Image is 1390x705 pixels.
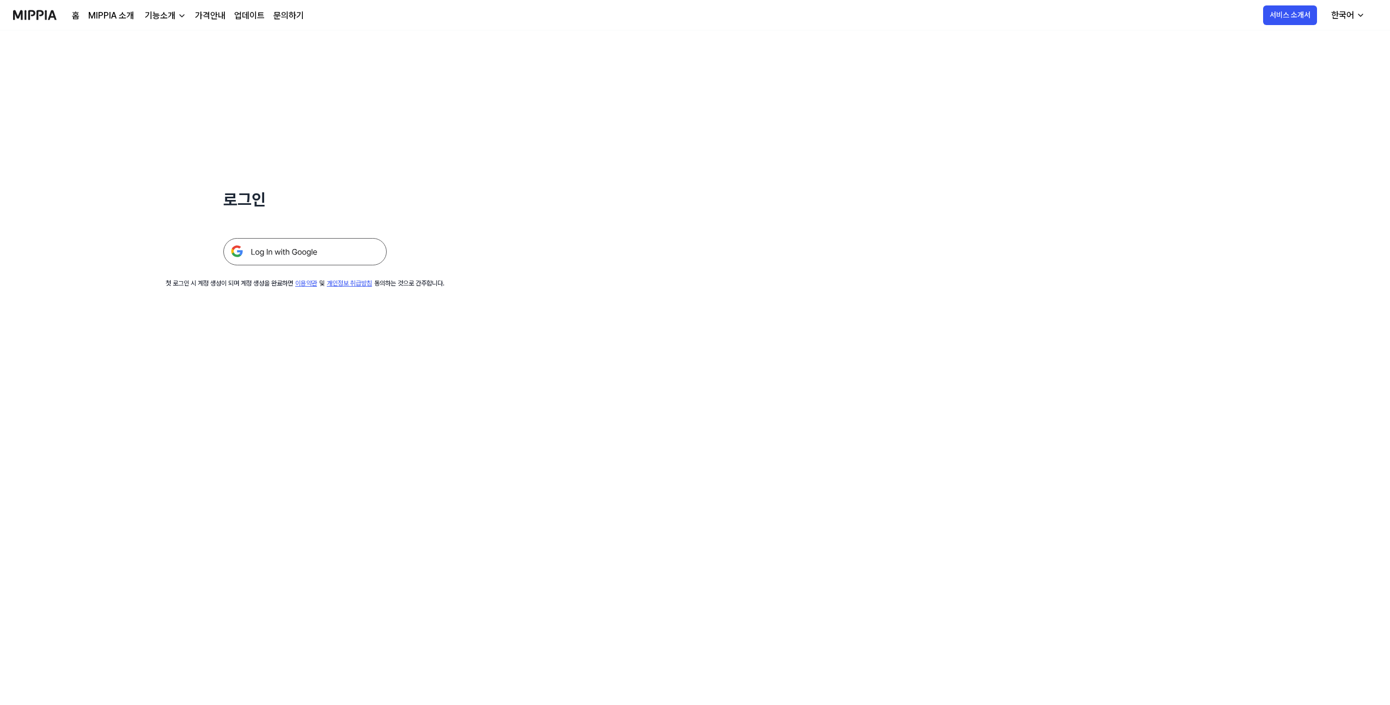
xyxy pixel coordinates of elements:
[72,9,80,22] a: 홈
[327,279,372,287] a: 개인정보 취급방침
[223,238,387,265] img: 구글 로그인 버튼
[88,9,134,22] a: MIPPIA 소개
[273,9,304,22] a: 문의하기
[295,279,317,287] a: 이용약관
[1322,4,1371,26] button: 한국어
[234,9,265,22] a: 업데이트
[1329,9,1356,22] div: 한국어
[143,9,186,22] button: 기능소개
[1263,5,1317,25] button: 서비스 소개서
[143,9,178,22] div: 기능소개
[195,9,225,22] a: 가격안내
[223,187,387,212] h1: 로그인
[166,278,444,288] div: 첫 로그인 시 계정 생성이 되며 계정 생성을 완료하면 및 동의하는 것으로 간주합니다.
[178,11,186,20] img: down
